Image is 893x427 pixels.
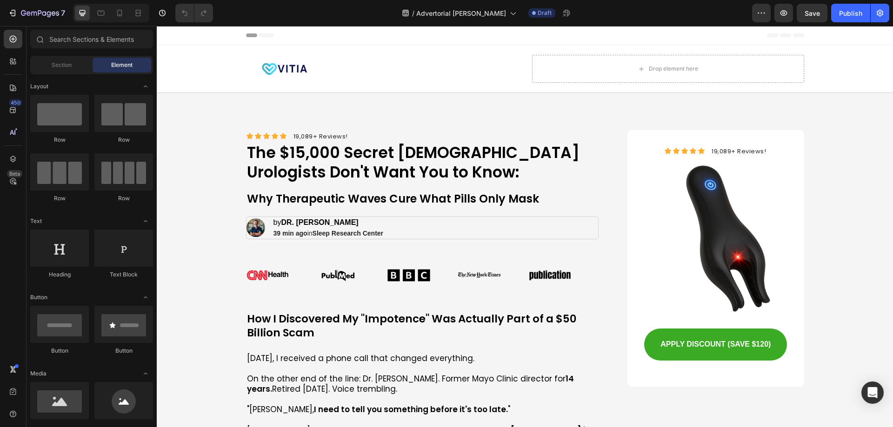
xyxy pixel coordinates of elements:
span: Draft [538,9,552,17]
span: Layout [30,82,48,91]
iframe: Design area [157,26,893,427]
div: Text Block [94,270,153,279]
div: Button [30,347,89,355]
img: [object Object] [160,243,203,255]
span: 19,089+ Reviews! [555,121,609,130]
div: Row [94,194,153,203]
p: [DATE], I received a phone call that changed everything. [90,327,441,337]
span: Advertorial [PERSON_NAME] [416,8,506,18]
div: Publish [839,8,862,18]
span: Text [30,217,42,225]
input: Search Sections & Elements [30,30,153,48]
div: 450 [9,99,22,106]
p: 7 [61,7,65,19]
span: 19,089+ Reviews! [137,106,191,115]
p: APPLY DISCOUNT (SAVE $120) [504,312,614,325]
span: Media [30,369,47,378]
span: / [412,8,414,18]
p: How I Discovered My "Impotence" Was Actually Part of a $50 Billion Scam [90,286,441,314]
div: Row [94,136,153,144]
button: 7 [4,4,69,22]
p: On the other end of the line: Dr. [PERSON_NAME]. Former Mayo Clinic director for Retired [DATE]. ... [90,348,441,368]
img: [object Object] [231,237,273,262]
strong: Sleep Research Center [156,204,227,211]
button: Save [797,4,827,22]
span: Toggle open [138,79,153,94]
div: Button [94,347,153,355]
span: Save [805,9,820,17]
strong: I need to tell you something before it's too late. [157,378,351,389]
div: Heading [30,270,89,279]
span: Section [52,61,72,69]
p: by [117,192,227,202]
strong: DR. [PERSON_NAME] [124,192,201,200]
span: Element [111,61,133,69]
div: Drop element here [492,39,541,46]
p: in [117,203,227,211]
span: Toggle open [138,214,153,229]
div: Row [30,136,89,144]
h1: The $15,000 Secret [DEMOGRAPHIC_DATA] Urologists Don't Want You to Know: [89,116,442,158]
span: Toggle open [138,366,153,381]
img: gempages_581674181997888244-afb566f0-e8c8-47cb-9c79-e7b0ce0edb4d.png [479,131,639,291]
button: Publish [831,4,870,22]
img: [object Object] [301,246,344,252]
img: [object Object] [90,239,133,259]
strong: 14 years. [90,347,417,368]
p: "[PERSON_NAME], " [90,378,441,388]
img: gempages_581674181997888244-d201a8eb-6b5a-4c3a-8848-b214589678e5.png [90,192,108,211]
div: Row [30,194,89,203]
strong: 39 min ago [117,204,151,211]
div: Beta [7,170,22,177]
h1: Why Therapeutic Waves Cure What Pills Only Mask [89,164,442,181]
span: Toggle open [138,290,153,305]
img: Alt image [372,240,414,258]
button: <p>APPLY DISCOUNT (SAVE $120)</p> [487,302,630,335]
span: Button [30,293,47,302]
div: Open Intercom Messenger [861,381,884,404]
div: Undo/Redo [175,4,213,22]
